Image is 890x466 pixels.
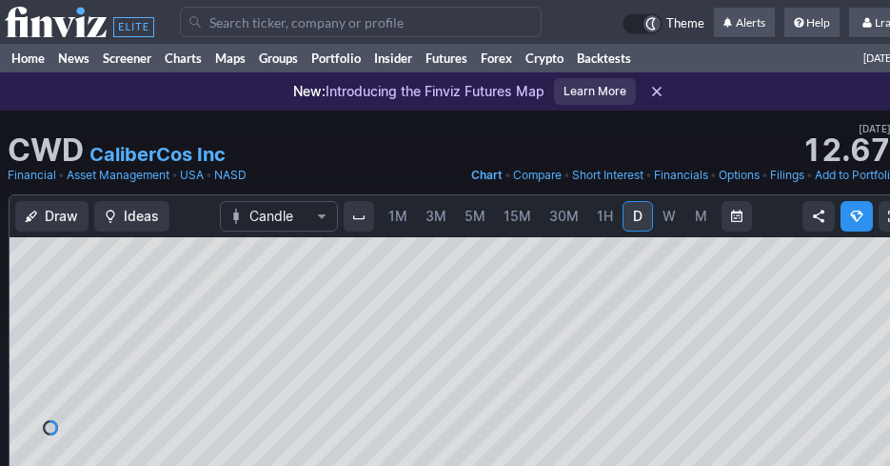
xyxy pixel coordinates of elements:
span: • [761,166,768,185]
h1: CWD [8,135,84,166]
a: 15M [495,201,540,232]
a: 1M [380,201,416,232]
p: Introducing the Finviz Futures Map [293,82,544,101]
a: NASD [214,166,247,185]
a: Learn More [554,78,636,105]
button: Interval [344,201,374,232]
span: 3M [425,208,446,224]
a: CaliberCos Inc [89,141,226,168]
span: • [171,166,178,185]
button: Chart Type [220,201,338,232]
button: Explore new features [841,201,873,232]
a: Help [784,8,840,38]
a: Screener [96,44,158,72]
a: 1H [588,201,622,232]
span: Compare [513,168,562,182]
a: Home [5,44,51,72]
span: • [806,166,813,185]
button: Range [722,201,752,232]
span: • [58,166,65,185]
span: 15M [504,208,531,224]
a: Maps [208,44,252,72]
a: M [685,201,716,232]
span: • [564,166,570,185]
a: 3M [417,201,455,232]
span: Candle [249,207,308,226]
a: Futures [419,44,474,72]
span: Ideas [124,207,159,226]
a: Forex [474,44,519,72]
a: Short Interest [572,166,643,185]
a: 5M [456,201,494,232]
a: Crypto [519,44,570,72]
span: • [710,166,717,185]
a: Insider [367,44,419,72]
a: D [623,201,653,232]
span: D [633,208,643,224]
a: Alerts [714,8,775,38]
a: Chart [471,166,503,185]
a: News [51,44,96,72]
span: • [645,166,652,185]
button: Draw [15,201,89,232]
a: 30M [541,201,587,232]
span: 1M [388,208,407,224]
span: • [504,166,511,185]
a: Backtests [570,44,638,72]
a: Theme [623,13,704,34]
span: M [695,208,707,224]
a: Portfolio [305,44,367,72]
span: Draw [45,207,78,226]
span: Filings [770,168,804,182]
a: Charts [158,44,208,72]
span: New: [293,83,326,99]
span: Chart [471,168,503,182]
input: Search [180,7,542,37]
button: Ideas [94,201,169,232]
span: 1H [597,208,613,224]
a: Financial [8,166,56,185]
span: Theme [666,13,704,34]
span: 30M [549,208,579,224]
a: Asset Management [67,166,169,185]
a: Groups [252,44,305,72]
strong: 12.67 [801,135,890,166]
a: Filings [770,166,804,185]
span: • [206,166,212,185]
a: W [654,201,684,232]
a: USA [180,166,204,185]
span: W [663,208,676,224]
a: Compare [513,166,562,185]
a: Financials [654,166,708,185]
a: Options [719,166,760,185]
span: 5M [465,208,485,224]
